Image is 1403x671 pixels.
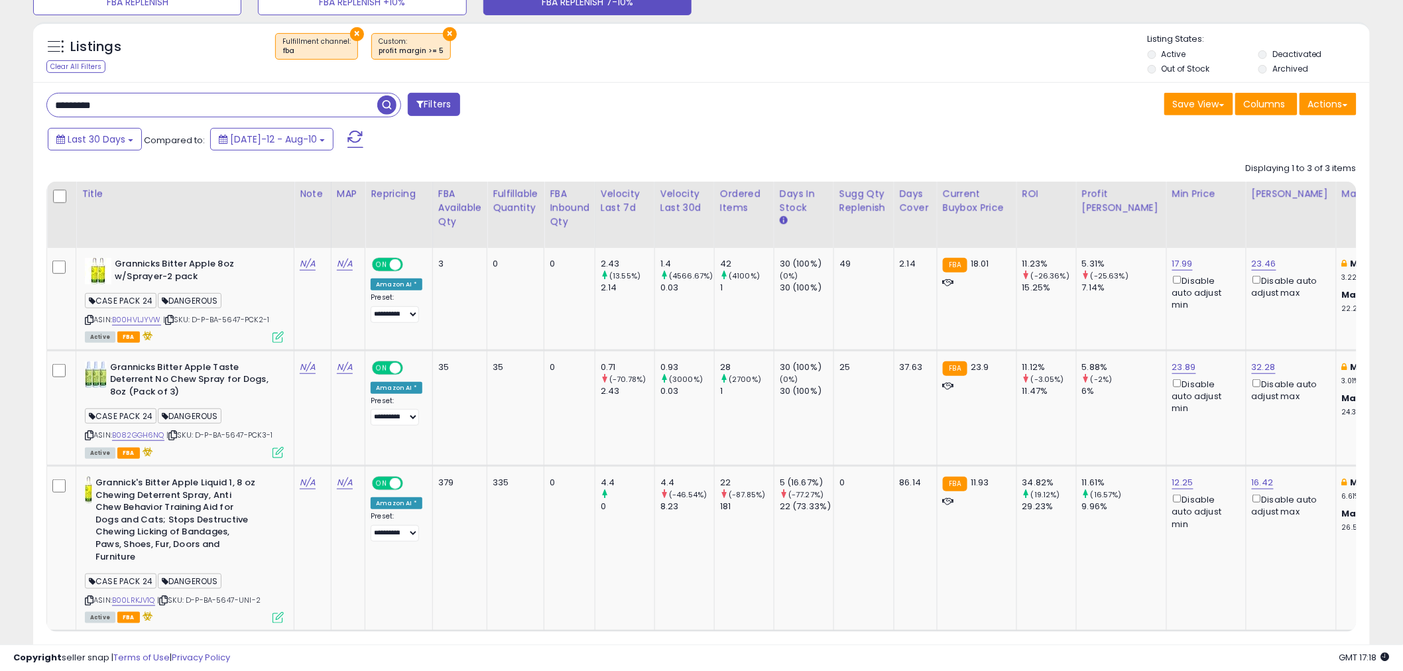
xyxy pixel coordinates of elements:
div: ASIN: [85,477,284,622]
div: 4.4 [660,477,714,489]
a: 17.99 [1172,257,1193,271]
button: Actions [1300,93,1357,115]
div: 11.23% [1022,258,1076,270]
div: 11.12% [1022,361,1076,373]
a: N/A [300,257,316,271]
div: Disable auto adjust max [1252,273,1326,299]
span: FBA [117,448,140,459]
button: × [350,27,364,41]
label: Out of Stock [1162,63,1210,74]
span: ON [373,259,390,271]
small: FBA [943,361,967,376]
div: 34.82% [1022,477,1076,489]
small: (-26.36%) [1031,271,1069,281]
span: 11.93 [971,476,989,489]
div: Displaying 1 to 3 of 3 items [1246,162,1357,175]
div: 35 [493,361,534,373]
img: 41jmZ3jqxsL._SL40_.jpg [85,477,92,503]
a: N/A [337,257,353,271]
div: 7.14% [1082,282,1166,294]
strong: Copyright [13,651,62,664]
div: 86.14 [900,477,927,489]
div: Profit [PERSON_NAME] [1082,187,1161,215]
div: Min Price [1172,187,1241,201]
div: 0.03 [660,282,714,294]
small: (-25.63%) [1091,271,1128,281]
div: 30 (100%) [780,282,833,294]
div: 0 [601,501,654,513]
div: Amazon AI * [371,278,422,290]
div: 0.71 [601,361,654,373]
div: Current Buybox Price [943,187,1011,215]
div: Disable auto adjust min [1172,273,1236,311]
button: Filters [408,93,459,116]
div: Note [300,187,326,201]
b: Max: [1342,507,1365,520]
div: 2.14 [601,282,654,294]
h5: Listings [70,38,121,56]
span: Fulfillment channel : [282,36,351,56]
div: ASIN: [85,361,284,457]
b: Min: [1351,257,1371,270]
a: N/A [300,476,316,489]
div: 1 [720,282,774,294]
span: All listings currently available for purchase on Amazon [85,612,115,623]
div: 0 [550,258,585,270]
small: (4566.67%) [669,271,713,281]
span: 23.9 [971,361,989,373]
div: 11.61% [1082,477,1166,489]
div: 9.96% [1082,501,1166,513]
div: 2.43 [601,385,654,397]
div: profit margin >= 5 [379,46,444,56]
div: Disable auto adjust max [1252,377,1326,402]
div: 42 [720,258,774,270]
b: Min: [1351,361,1371,373]
div: ASIN: [85,258,284,341]
div: 1.4 [660,258,714,270]
div: 30 (100%) [780,385,833,397]
div: 2.14 [900,258,927,270]
div: 0 [550,361,585,373]
th: Please note that this number is a calculation based on your required days of coverage and your ve... [833,182,894,248]
button: × [443,27,457,41]
div: 25 [839,361,884,373]
div: Days In Stock [780,187,828,215]
div: 0 [550,477,585,489]
span: FBA [117,332,140,343]
div: Fulfillable Quantity [493,187,538,215]
span: | SKU: D-P-BA-5647-PCK2-1 [163,314,269,325]
div: 28 [720,361,774,373]
label: Archived [1272,63,1308,74]
small: (-70.78%) [609,374,646,385]
div: 0.03 [660,385,714,397]
a: Terms of Use [113,651,170,664]
div: seller snap | | [13,652,230,664]
i: hazardous material [140,447,154,456]
div: Disable auto adjust min [1172,377,1236,414]
small: (4100%) [729,271,760,281]
label: Active [1162,48,1186,60]
span: 18.01 [971,257,989,270]
a: 12.25 [1172,476,1193,489]
span: ON [373,362,390,373]
div: Ordered Items [720,187,768,215]
div: fba [282,46,351,56]
small: (13.55%) [609,271,640,281]
span: ON [373,478,390,489]
small: (2700%) [729,374,761,385]
span: | SKU: D-P-BA-5647-UNI-2 [157,595,261,605]
a: 23.46 [1252,257,1276,271]
span: DANGEROUS [158,574,222,589]
span: OFF [401,259,422,271]
div: Amazon AI * [371,497,422,509]
div: 3 [438,258,477,270]
div: Preset: [371,512,422,542]
div: Amazon AI * [371,382,422,394]
span: All listings currently available for purchase on Amazon [85,332,115,343]
small: (-3.05%) [1031,374,1064,385]
div: MAP [337,187,359,201]
span: CASE PACK 24 [85,574,156,589]
small: (-46.54%) [669,489,707,500]
b: Max: [1342,392,1365,404]
button: Save View [1164,93,1233,115]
